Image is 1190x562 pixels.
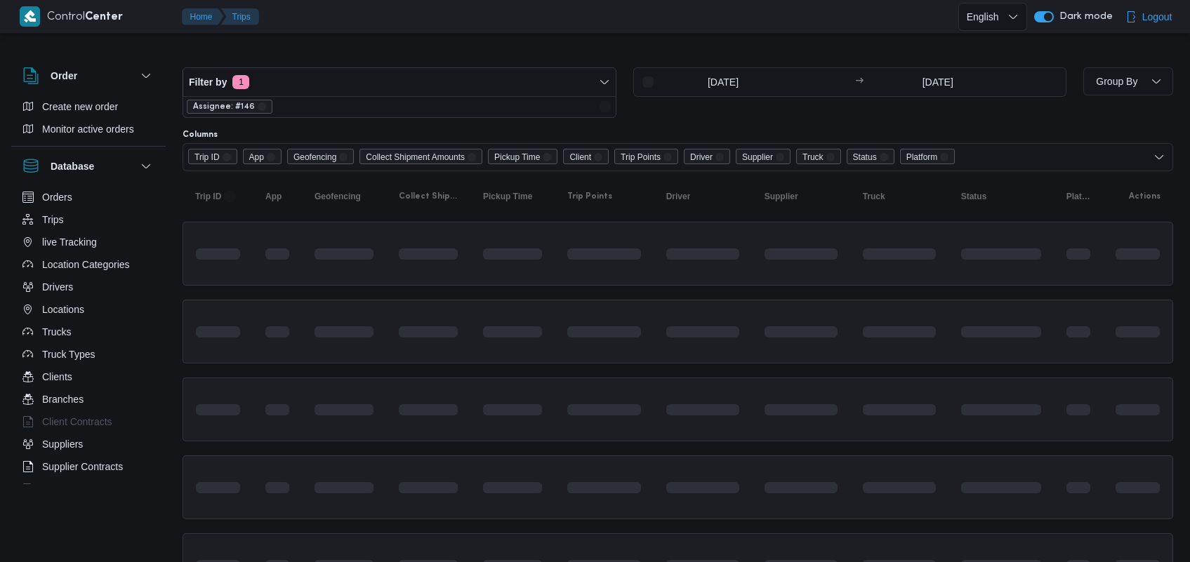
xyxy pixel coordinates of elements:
span: Driver [684,149,730,164]
button: Logout [1120,3,1178,31]
button: Orders [17,186,160,208]
span: Client Contracts [42,413,112,430]
button: Suppliers [17,433,160,455]
button: Monitor active orders [17,118,160,140]
button: Client Contracts [17,410,160,433]
button: Platform [1061,185,1096,208]
button: Drivers [17,276,160,298]
span: Filter by [189,74,227,91]
span: Truck Types [42,346,95,363]
span: Group By [1096,76,1137,87]
span: Trip ID [194,149,220,165]
svg: Sorted in descending order [224,191,235,202]
h3: Database [51,158,94,175]
span: Client [569,149,591,165]
button: Remove Platform from selection in this group [940,153,948,161]
iframe: chat widget [14,506,59,548]
button: Remove Pickup Time from selection in this group [543,153,551,161]
span: Driver [666,191,691,202]
label: Columns [183,129,218,140]
span: Logout [1142,8,1172,25]
button: Clients [17,366,160,388]
span: live Tracking [42,234,97,250]
span: Truck [802,149,824,165]
button: Trips [221,8,259,25]
span: Collect Shipment Amounts [359,149,482,164]
span: Supplier [742,149,773,165]
span: Locations [42,301,84,318]
button: live Tracking [17,231,160,253]
button: Pickup Time [477,185,548,208]
span: Trip ID [188,149,237,164]
span: Platform [1066,191,1090,202]
button: Remove Status from selection in this group [880,153,888,161]
input: Press the down key to open a popover containing a calendar. [868,68,1007,96]
div: → [855,77,864,87]
span: Create new order [42,98,118,115]
span: Status [853,149,877,165]
button: Home [182,8,224,25]
button: Database [22,158,154,175]
span: Branches [42,391,84,408]
span: Orders [42,189,72,206]
span: Monitor active orders [42,121,134,138]
span: Geofencing [315,191,361,202]
span: Geofencing [293,149,336,165]
button: Remove Truck from selection in this group [826,153,835,161]
span: Supplier [736,149,791,164]
span: Devices [42,481,77,497]
span: 1 active filters [232,75,249,89]
button: Trip IDSorted in descending order [190,185,246,208]
button: Locations [17,298,160,321]
span: Supplier [765,191,798,202]
button: Order [22,67,154,84]
button: Driver [661,185,745,208]
button: Remove App from selection in this group [267,153,275,161]
div: Database [11,186,166,490]
h3: Order [51,67,77,84]
span: Platform [906,149,938,165]
span: Trip Points [567,191,612,202]
span: Dark mode [1054,11,1113,22]
button: Create new order [17,95,160,118]
span: Clients [42,368,72,385]
span: Assignee: #146 [187,100,272,114]
button: Filter by1 active filters [183,68,616,96]
button: App [260,185,295,208]
button: Trucks [17,321,160,343]
span: Assignee: #146 [193,100,255,113]
button: Truck [857,185,941,208]
span: Trips [42,211,64,228]
span: App [243,149,282,164]
span: Status [961,191,987,202]
button: Remove Trip ID from selection in this group [223,153,231,161]
button: Group By [1083,67,1173,95]
span: Pickup Time [488,149,557,164]
span: Status [847,149,894,164]
img: X8yXhbKr1z7QwAAAABJRU5ErkJggg== [20,6,40,27]
button: Truck Types [17,343,160,366]
button: Remove Driver from selection in this group [715,153,724,161]
button: remove selected entity [258,102,266,111]
span: Collect Shipment Amounts [399,191,458,202]
button: Trips [17,208,160,231]
span: Pickup Time [494,149,540,165]
button: Remove Trip Points from selection in this group [663,153,672,161]
span: Supplier Contracts [42,458,123,475]
b: Center [85,12,123,22]
button: Branches [17,388,160,410]
button: Supplier [759,185,843,208]
span: Driver [690,149,713,165]
span: Drivers [42,279,73,295]
button: Remove Collect Shipment Amounts from selection in this group [468,153,476,161]
div: Order [11,95,166,146]
button: Remove [597,98,614,115]
button: Open list of options [1153,152,1165,163]
button: Status [956,185,1047,208]
span: Location Categories [42,256,130,273]
button: Location Categories [17,253,160,276]
span: Pickup Time [483,191,532,202]
span: Client [563,149,609,164]
button: Geofencing [309,185,379,208]
input: Press the down key to open a popover containing a calendar. [634,68,793,96]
